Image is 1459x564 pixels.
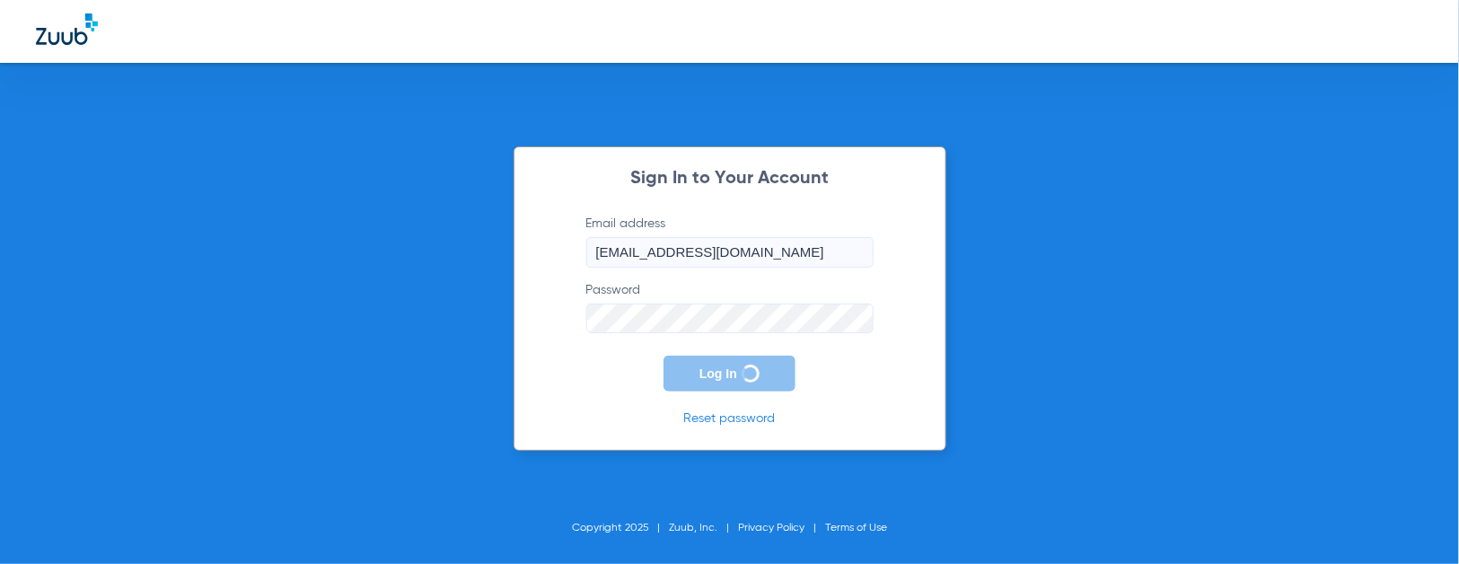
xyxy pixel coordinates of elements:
label: Email address [586,215,874,268]
a: Reset password [684,412,776,425]
li: Zuub, Inc. [669,519,738,537]
button: Log In [664,356,795,392]
iframe: Chat Widget [1369,478,1459,564]
input: Email address [586,237,874,268]
a: Terms of Use [825,523,887,533]
li: Copyright 2025 [572,519,669,537]
img: Zuub Logo [36,13,98,45]
label: Password [586,281,874,334]
a: Privacy Policy [738,523,804,533]
h2: Sign In to Your Account [559,170,901,188]
span: Log In [699,366,737,381]
input: Password [586,304,874,334]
